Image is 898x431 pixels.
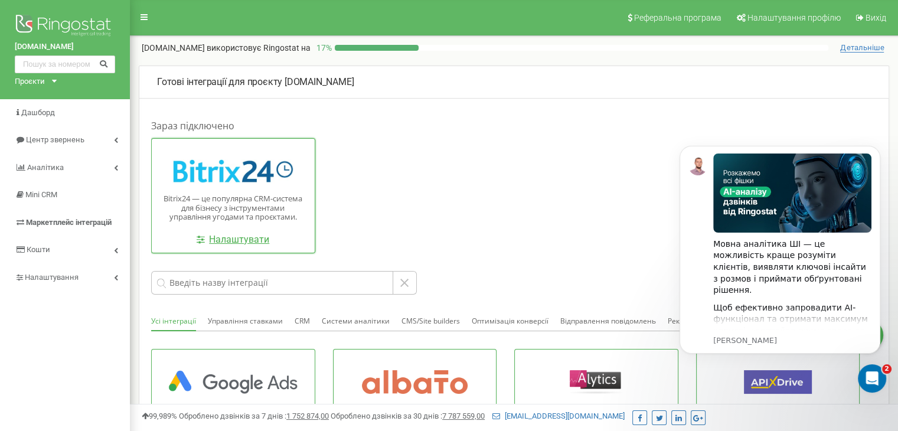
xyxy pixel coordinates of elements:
[26,135,84,144] span: Центр звернень
[560,312,656,330] button: Відправлення повідомлень
[858,364,886,393] iframe: Intercom live chat
[26,218,112,227] span: Маркетплейс інтеграцій
[15,76,45,87] div: Проєкти
[15,41,115,53] a: [DOMAIN_NAME]
[27,245,50,254] span: Кошти
[15,55,115,73] input: Пошук за номером
[151,271,393,295] input: Введіть назву інтеграції
[25,273,79,282] span: Налаштування
[157,76,282,87] span: Готові інтеграції для проєкту
[286,412,329,420] u: 1 752 874,00
[401,312,460,330] button: CMS/Site builders
[322,312,390,330] button: Системи аналітики
[442,412,485,420] u: 7 787 559,00
[331,412,485,420] span: Оброблено дзвінків за 30 днів :
[157,76,871,89] p: [DOMAIN_NAME]
[142,412,177,420] span: 99,989%
[662,128,898,399] iframe: Intercom notifications повідомлення
[634,13,721,22] span: Реферальна програма
[161,194,306,222] p: Bitrix24 — це популярна CRM-система для бізнесу з інструментами управління угодами та проєктами.
[179,412,329,420] span: Оброблено дзвінків за 7 днів :
[840,43,884,53] span: Детальніше
[151,119,877,132] h1: Зараз підключено
[197,233,269,247] a: Налаштувати
[295,312,310,330] button: CRM
[882,364,892,374] span: 2
[866,13,886,22] span: Вихід
[142,42,311,54] p: [DOMAIN_NAME]
[15,12,115,41] img: Ringostat logo
[21,108,55,117] span: Дашборд
[311,42,335,54] p: 17 %
[208,312,283,330] button: Управління ставками
[472,312,548,330] button: Оптимізація конверсії
[151,312,196,331] button: Усі інтеграції
[747,13,841,22] span: Налаштування профілю
[27,163,64,172] span: Аналiтика
[25,190,57,199] span: Mini CRM
[207,43,311,53] span: використовує Ringostat на
[492,412,625,420] a: [EMAIL_ADDRESS][DOMAIN_NAME]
